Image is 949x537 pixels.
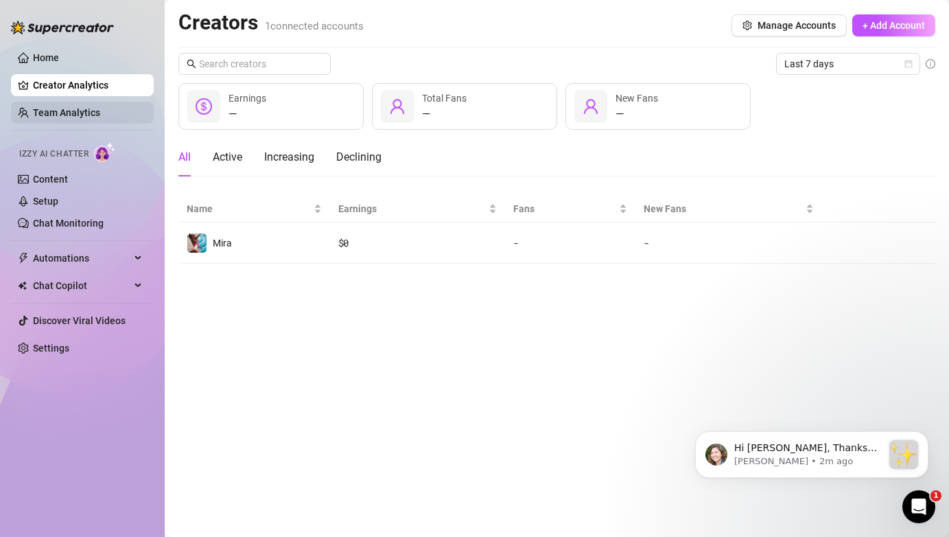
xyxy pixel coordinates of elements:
img: logo-BBDzfeDw.svg [11,21,114,34]
button: Manage Accounts [731,14,847,36]
div: Increasing [264,149,314,165]
h2: Creators [178,10,364,36]
span: user [583,98,599,115]
a: Discover Viral Videos [33,315,126,326]
span: thunderbolt [18,253,29,264]
span: 1 [930,490,941,501]
iframe: Intercom live chat [902,490,935,523]
img: Chat Copilot [18,281,27,290]
span: + Add Account [863,20,925,31]
span: calendar [904,60,913,68]
span: Fans [513,201,616,216]
button: + Add Account [852,14,935,36]
span: Manage Accounts [758,20,836,31]
a: Content [33,174,68,185]
a: Creator Analytics [33,74,143,96]
span: Earnings [229,93,266,104]
span: Name [187,201,311,216]
div: $ 0 [338,236,497,251]
div: - [513,236,626,251]
a: Setup [33,196,58,207]
span: Earnings [338,201,487,216]
span: Izzy AI Chatter [19,148,89,161]
div: — [616,106,658,122]
iframe: Intercom notifications message [675,404,949,500]
span: New Fans [644,201,803,216]
th: Name [178,196,330,222]
th: New Fans [635,196,822,222]
input: Search creators [199,56,312,71]
span: Automations [33,247,130,269]
div: Declining [336,149,382,165]
div: Active [213,149,242,165]
img: Mira [187,233,207,253]
span: New Fans [616,93,658,104]
img: AI Chatter [94,142,115,162]
div: - [644,236,814,251]
span: info-circle [926,59,935,69]
th: Fans [505,196,635,222]
th: Earnings [330,196,506,222]
div: All [178,149,191,165]
span: Total Fans [422,93,467,104]
a: Settings [33,343,69,354]
span: Mira [213,238,232,249]
span: 1 connected accounts [265,20,364,32]
a: Team Analytics [33,107,100,118]
span: Chat Copilot [33,275,130,297]
span: dollar-circle [196,98,212,115]
div: — [229,106,266,122]
div: — [422,106,467,122]
span: setting [742,21,752,30]
span: Last 7 days [784,54,912,74]
a: Home [33,52,59,63]
a: Chat Monitoring [33,218,104,229]
span: user [389,98,406,115]
span: search [187,59,196,69]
